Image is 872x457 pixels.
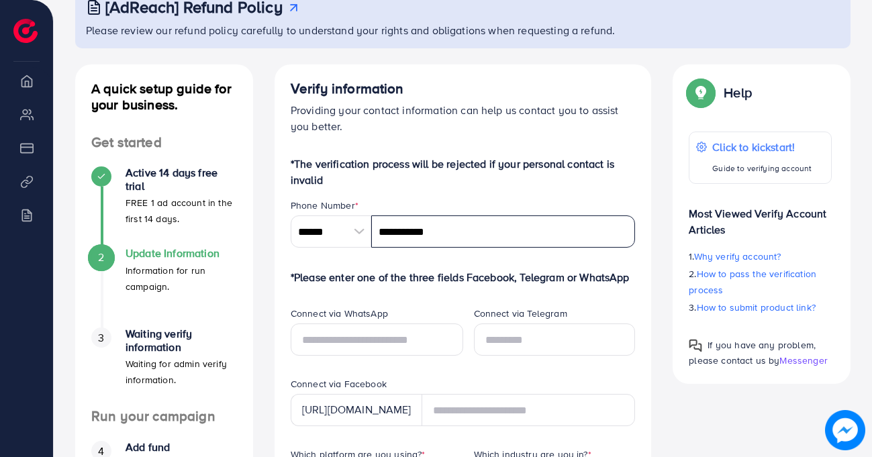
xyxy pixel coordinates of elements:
[86,22,842,38] p: Please review our refund policy carefully to understand your rights and obligations when requesti...
[712,160,812,176] p: Guide to verifying account
[75,166,253,247] li: Active 14 days free trial
[291,394,422,426] div: [URL][DOMAIN_NAME]
[75,134,253,151] h4: Get started
[126,247,237,260] h4: Update Information
[126,327,237,353] h4: Waiting verify information
[98,250,104,265] span: 2
[689,195,832,238] p: Most Viewed Verify Account Articles
[689,266,832,298] p: 2.
[126,441,237,454] h4: Add fund
[291,269,636,285] p: *Please enter one of the three fields Facebook, Telegram or WhatsApp
[291,156,636,188] p: *The verification process will be rejected if your personal contact is invalid
[13,19,38,43] img: logo
[75,247,253,327] li: Update Information
[75,327,253,408] li: Waiting verify information
[126,166,237,192] h4: Active 14 days free trial
[689,267,816,297] span: How to pass the verification process
[779,354,827,367] span: Messenger
[75,408,253,425] h4: Run your campaign
[712,139,812,155] p: Click to kickstart!
[126,356,237,388] p: Waiting for admin verify information.
[291,102,636,134] p: Providing your contact information can help us contact you to assist you better.
[291,377,387,391] label: Connect via Facebook
[98,330,104,346] span: 3
[126,262,237,295] p: Information for run campaign.
[825,410,865,450] img: image
[126,195,237,227] p: FREE 1 ad account in the first 14 days.
[291,199,358,212] label: Phone Number
[75,81,253,113] h4: A quick setup guide for your business.
[689,299,832,315] p: 3.
[291,81,636,97] h4: Verify information
[694,250,781,263] span: Why verify account?
[474,307,567,320] label: Connect via Telegram
[689,248,832,264] p: 1.
[689,338,816,367] span: If you have any problem, please contact us by
[689,339,702,352] img: Popup guide
[689,81,713,105] img: Popup guide
[697,301,816,314] span: How to submit product link?
[291,307,388,320] label: Connect via WhatsApp
[724,85,752,101] p: Help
